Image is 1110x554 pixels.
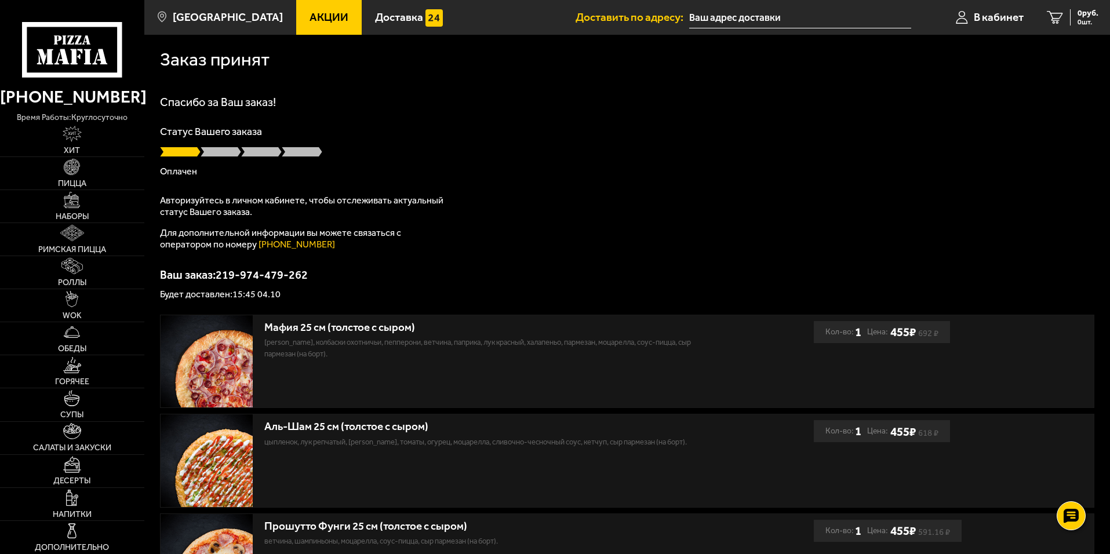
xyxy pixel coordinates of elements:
[264,520,702,533] div: Прошутто Фунги 25 см (толстое с сыром)
[264,321,702,334] div: Мафия 25 см (толстое с сыром)
[58,279,86,287] span: Роллы
[53,511,92,519] span: Напитки
[33,444,111,452] span: Салаты и закуски
[825,321,861,343] div: Кол-во:
[918,330,938,336] s: 692 ₽
[160,96,1094,108] h1: Спасибо за Ваш заказ!
[855,321,861,343] b: 1
[689,7,911,28] input: Ваш адрес доставки
[38,246,106,254] span: Римская пицца
[160,195,450,218] p: Авторизуйтесь в личном кабинете, чтобы отслеживать актуальный статус Вашего заказа.
[310,12,348,23] span: Акции
[259,239,335,250] a: [PHONE_NUMBER]
[890,523,916,538] b: 455 ₽
[64,147,80,155] span: Хит
[160,290,1094,299] p: Будет доставлен: 15:45 04.10
[55,378,89,386] span: Горячее
[56,213,89,221] span: Наборы
[890,325,916,339] b: 455 ₽
[825,520,861,542] div: Кол-во:
[173,12,283,23] span: [GEOGRAPHIC_DATA]
[1078,19,1098,25] span: 0 шт.
[918,430,938,436] s: 618 ₽
[58,345,86,353] span: Обеды
[375,12,423,23] span: Доставка
[264,337,702,360] p: [PERSON_NAME], колбаски охотничьи, пепперони, ветчина, паприка, лук красный, халапеньо, пармезан,...
[264,420,702,433] div: Аль-Шам 25 см (толстое с сыром)
[53,477,90,485] span: Десерты
[855,420,861,442] b: 1
[160,50,270,69] h1: Заказ принят
[1078,9,1098,17] span: 0 руб.
[160,126,1094,137] p: Статус Вашего заказа
[63,312,82,320] span: WOK
[160,269,1094,280] p: Ваш заказ: 219-974-479-262
[58,180,86,188] span: Пицца
[867,321,888,343] span: Цена:
[264,535,702,547] p: ветчина, шампиньоны, моцарелла, соус-пицца, сыр пармезан (на борт).
[425,9,443,27] img: 15daf4d41897b9f0e9f617042186c801.svg
[825,420,861,442] div: Кол-во:
[35,544,109,552] span: Дополнительно
[867,520,888,542] span: Цена:
[576,12,689,23] span: Доставить по адресу:
[918,529,950,535] s: 591.16 ₽
[160,167,1094,176] p: Оплачен
[867,420,888,442] span: Цена:
[974,12,1024,23] span: В кабинет
[855,520,861,542] b: 1
[160,227,450,250] p: Для дополнительной информации вы можете связаться с оператором по номеру
[60,411,83,419] span: Супы
[264,436,702,448] p: цыпленок, лук репчатый, [PERSON_NAME], томаты, огурец, моцарелла, сливочно-чесночный соус, кетчуп...
[890,424,916,439] b: 455 ₽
